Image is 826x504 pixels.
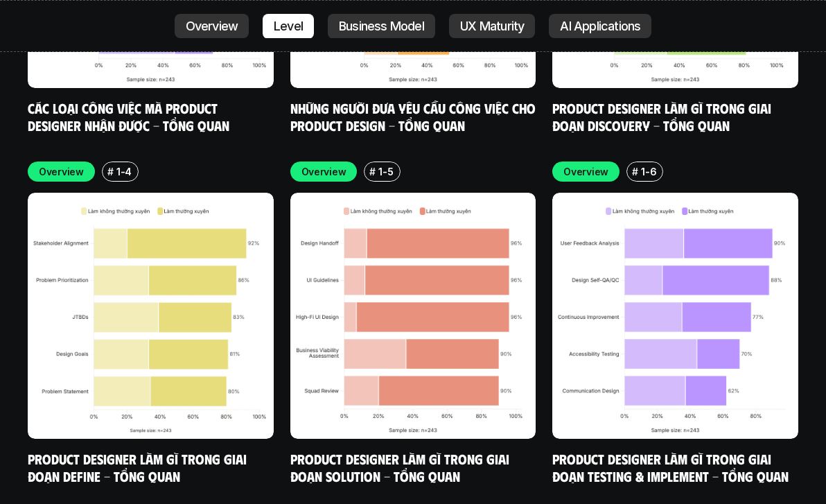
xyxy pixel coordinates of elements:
h6: # [107,166,114,177]
a: Product Designer làm gì trong giai đoạn Discovery - Tổng quan [552,99,775,134]
a: Product Designer làm gì trong giai đoạn Define - Tổng quan [28,450,250,485]
a: UX Maturity [449,14,535,39]
p: Overview [39,164,84,179]
p: Business Model [339,19,424,33]
p: UX Maturity [460,19,524,33]
a: Level [263,14,314,39]
p: 1-6 [641,164,656,179]
a: Overview [175,14,249,39]
p: 1-5 [378,164,393,179]
a: Những người đưa yêu cầu công việc cho Product Design - Tổng quan [290,99,539,134]
a: Product Designer làm gì trong giai đoạn Solution - Tổng quan [290,450,513,485]
h6: # [369,166,376,177]
h6: # [632,166,638,177]
a: Product Designer làm gì trong giai đoạn Testing & Implement - Tổng quan [552,450,789,485]
p: AI Applications [560,19,640,33]
p: Overview [563,164,608,179]
a: Business Model [328,14,435,39]
p: 1-4 [116,164,132,179]
p: Level [274,19,303,33]
p: Overview [301,164,346,179]
a: Các loại công việc mà Product Designer nhận được - Tổng quan [28,99,229,134]
a: AI Applications [549,14,651,39]
p: Overview [186,19,238,33]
